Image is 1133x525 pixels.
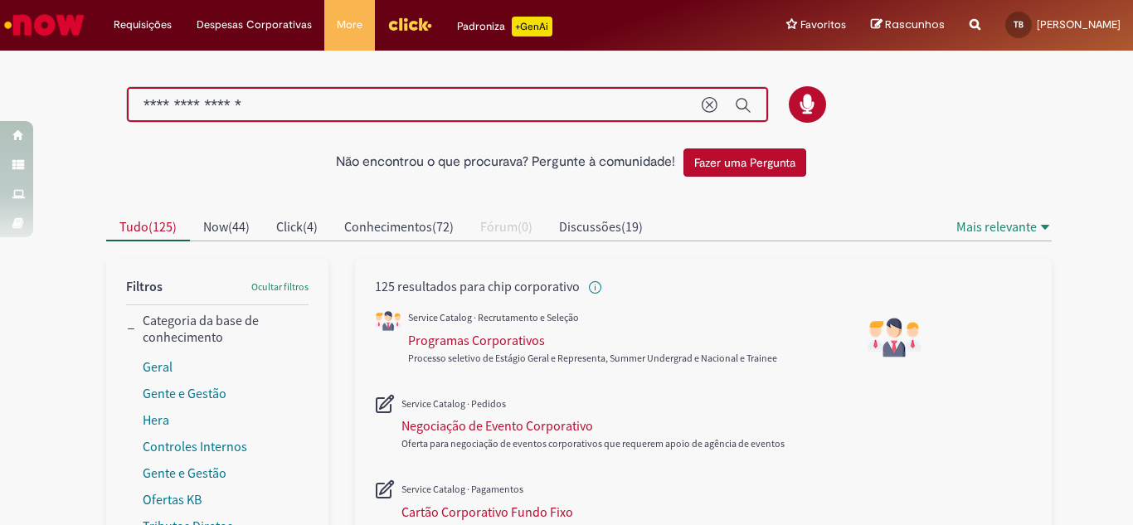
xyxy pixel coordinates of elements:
[336,155,675,170] h2: Não encontrou o que procurava? Pergunte à comunidade!
[800,17,846,33] span: Favoritos
[1014,19,1024,30] span: TB
[683,148,806,177] button: Fazer uma Pergunta
[114,17,172,33] span: Requisições
[1037,17,1121,32] span: [PERSON_NAME]
[457,17,552,36] div: Padroniza
[512,17,552,36] p: +GenAi
[871,17,945,33] a: Rascunhos
[885,17,945,32] span: Rascunhos
[387,12,432,36] img: click_logo_yellow_360x200.png
[197,17,312,33] span: Despesas Corporativas
[337,17,362,33] span: More
[2,8,87,41] img: ServiceNow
